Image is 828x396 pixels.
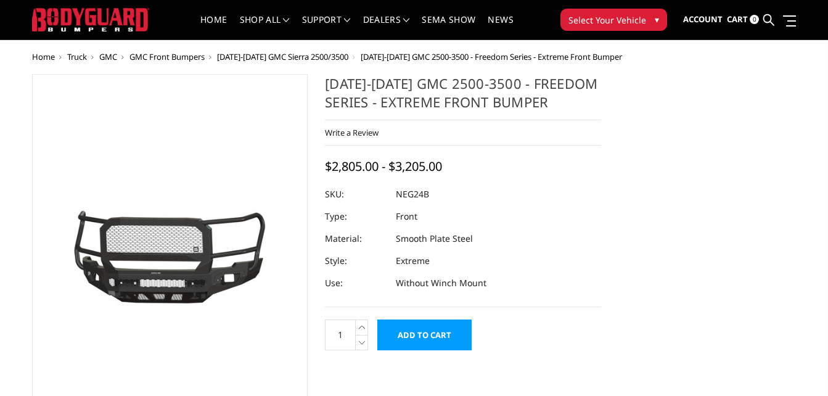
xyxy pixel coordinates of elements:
[325,228,387,250] dt: Material:
[396,272,486,294] dd: Without Winch Mount
[750,15,759,24] span: 0
[488,15,513,39] a: News
[727,3,759,36] a: Cart 0
[325,183,387,205] dt: SKU:
[217,51,348,62] a: [DATE]-[DATE] GMC Sierra 2500/3500
[36,196,305,322] img: 2024-2025 GMC 2500-3500 - Freedom Series - Extreme Front Bumper
[32,8,149,31] img: BODYGUARD BUMPERS
[200,15,227,39] a: Home
[727,14,748,25] span: Cart
[396,205,417,228] dd: Front
[655,13,659,26] span: ▾
[560,9,667,31] button: Select Your Vehicle
[396,228,473,250] dd: Smooth Plate Steel
[683,3,723,36] a: Account
[325,74,601,120] h1: [DATE]-[DATE] GMC 2500-3500 - Freedom Series - Extreme Front Bumper
[325,272,387,294] dt: Use:
[363,15,410,39] a: Dealers
[396,183,429,205] dd: NEG24B
[396,250,430,272] dd: Extreme
[99,51,117,62] a: GMC
[325,158,442,175] span: $2,805.00 - $3,205.00
[683,14,723,25] span: Account
[302,15,351,39] a: Support
[32,51,55,62] a: Home
[377,320,472,350] input: Add to Cart
[422,15,475,39] a: SEMA Show
[129,51,205,62] a: GMC Front Bumpers
[240,15,290,39] a: shop all
[67,51,87,62] a: Truck
[361,51,622,62] span: [DATE]-[DATE] GMC 2500-3500 - Freedom Series - Extreme Front Bumper
[568,14,646,27] span: Select Your Vehicle
[325,127,379,138] a: Write a Review
[325,250,387,272] dt: Style:
[325,205,387,228] dt: Type:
